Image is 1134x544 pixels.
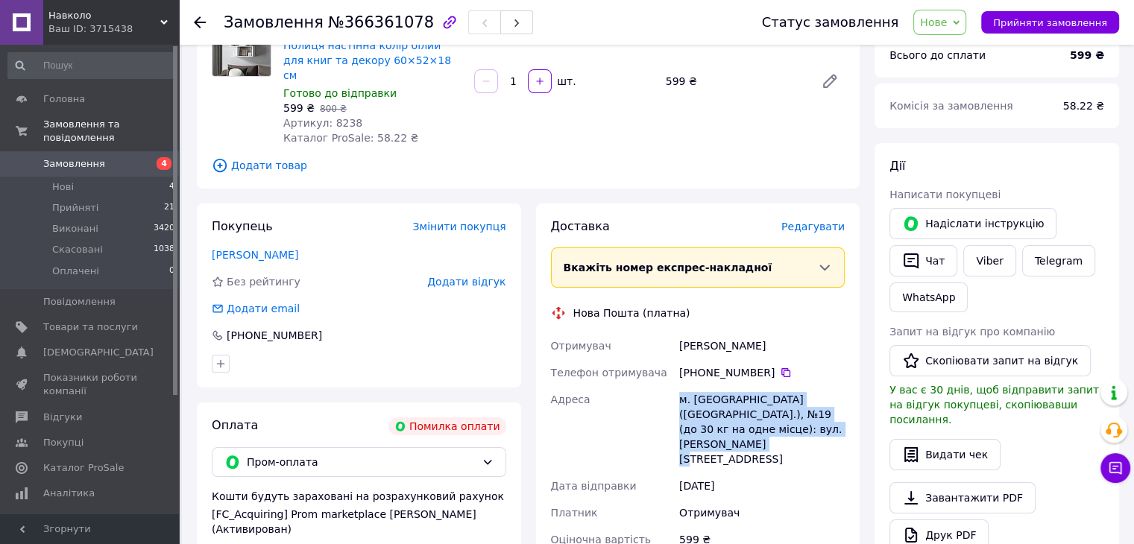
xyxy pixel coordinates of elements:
[52,265,99,278] span: Оплачені
[676,472,848,499] div: [DATE]
[212,507,506,537] div: [FC_Acquiring] Prom marketplace [PERSON_NAME] (Активирован)
[679,365,845,380] div: [PHONE_NUMBER]
[43,92,85,106] span: Головна
[227,276,300,288] span: Без рейтингу
[43,295,116,309] span: Повідомлення
[551,340,611,352] span: Отримувач
[889,326,1055,338] span: Запит на відгук про компанію
[328,13,434,31] span: №366361078
[427,276,505,288] span: Додати відгук
[676,386,848,472] div: м. [GEOGRAPHIC_DATA] ([GEOGRAPHIC_DATA].), №19 (до 30 кг на одне місце): вул. [PERSON_NAME][STREE...
[43,512,138,539] span: Інструменти веб-майстра та SEO
[169,180,174,194] span: 4
[889,345,1091,376] button: Скопіювати запит на відгук
[52,180,74,194] span: Нові
[212,219,273,233] span: Покупець
[889,49,986,61] span: Всього до сплати
[320,104,347,114] span: 800 ₴
[889,189,1001,200] span: Написати покупцеві
[551,507,598,519] span: Платник
[43,487,95,500] span: Аналітика
[48,9,160,22] span: Навколо
[388,417,506,435] div: Помилка оплати
[164,201,174,215] span: 21
[889,100,1013,112] span: Комісія за замовлення
[212,157,845,174] span: Додати товар
[43,411,82,424] span: Відгуки
[413,221,506,233] span: Змінити покупця
[283,39,451,81] a: Полиця настінна колір білий для книг та декору 60×52×18 см
[52,222,98,235] span: Виконані
[676,332,848,359] div: [PERSON_NAME]
[889,282,968,312] a: WhatsApp
[43,157,105,171] span: Замовлення
[676,499,848,526] div: Отримувач
[7,52,176,79] input: Пошук
[889,208,1056,239] button: Надіслати інструкцію
[43,371,138,398] span: Показники роботи компанії
[43,320,138,334] span: Товари та послуги
[225,301,301,316] div: Додати email
[48,22,179,36] div: Ваш ID: 3715438
[212,18,271,76] img: Полиця настінна колір білий для книг та декору 60×52×18 см
[212,418,258,432] span: Оплата
[283,117,362,129] span: Артикул: 8238
[981,11,1119,34] button: Прийняти замовлення
[781,221,845,233] span: Редагувати
[154,222,174,235] span: 3420
[225,328,324,343] div: [PHONE_NUMBER]
[169,265,174,278] span: 0
[1022,245,1095,276] a: Telegram
[889,245,957,276] button: Чат
[52,243,103,256] span: Скасовані
[564,262,772,273] span: Вкажіть номер експрес-накладної
[570,306,694,320] div: Нова Пошта (платна)
[43,436,84,449] span: Покупці
[551,219,610,233] span: Доставка
[283,87,397,99] span: Готово до відправки
[815,66,845,96] a: Редагувати
[551,367,667,379] span: Телефон отримувача
[660,71,809,92] div: 599 ₴
[762,15,899,30] div: Статус замовлення
[283,132,418,144] span: Каталог ProSale: 58.22 ₴
[553,74,577,89] div: шт.
[1100,453,1130,483] button: Чат з покупцем
[212,249,298,261] a: [PERSON_NAME]
[963,245,1015,276] a: Viber
[889,439,1001,470] button: Видати чек
[43,346,154,359] span: [DEMOGRAPHIC_DATA]
[889,159,905,173] span: Дії
[551,393,590,405] span: Адреса
[993,17,1107,28] span: Прийняти замовлення
[210,301,301,316] div: Додати email
[889,482,1036,513] a: Завантажити PDF
[920,16,947,28] span: Нове
[247,454,476,470] span: Пром-оплата
[43,118,179,145] span: Замовлення та повідомлення
[224,13,324,31] span: Замовлення
[52,201,98,215] span: Прийняті
[1070,49,1104,61] b: 599 ₴
[551,480,637,492] span: Дата відправки
[212,489,506,537] div: Кошти будуть зараховані на розрахунковий рахунок
[889,384,1099,426] span: У вас є 30 днів, щоб відправити запит на відгук покупцеві, скопіювавши посилання.
[43,461,124,475] span: Каталог ProSale
[194,15,206,30] div: Повернутися назад
[1063,100,1104,112] span: 58.22 ₴
[157,157,171,170] span: 4
[283,102,315,114] span: 599 ₴
[154,243,174,256] span: 1038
